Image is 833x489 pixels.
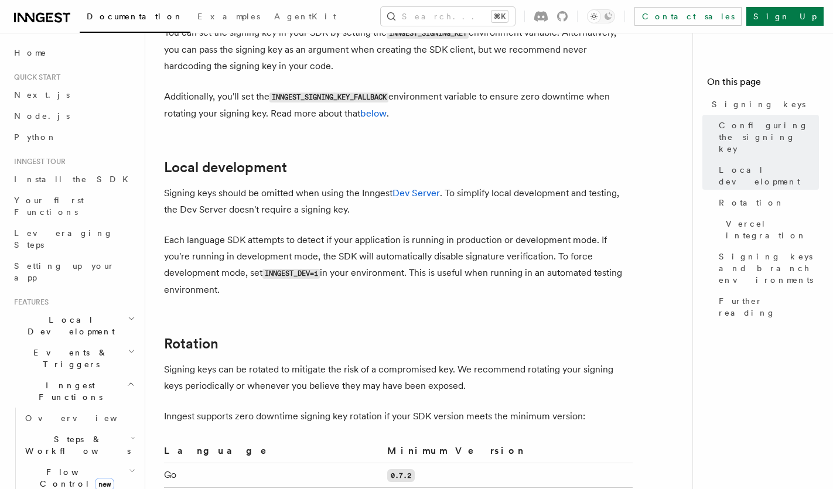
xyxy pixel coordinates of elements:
[164,463,383,488] td: Go
[719,164,819,187] span: Local development
[383,443,633,463] th: Minimum Version
[9,42,138,63] a: Home
[269,93,388,102] code: INNGEST_SIGNING_KEY_FALLBACK
[164,443,383,463] th: Language
[164,25,633,74] p: You can set the signing key in your SDK by setting the environment variable. Alternatively, you c...
[381,7,515,26] button: Search...⌘K
[87,12,183,21] span: Documentation
[14,261,115,282] span: Setting up your app
[80,4,190,33] a: Documentation
[634,7,742,26] a: Contact sales
[9,73,60,82] span: Quick start
[360,108,387,119] a: below
[267,4,343,32] a: AgentKit
[21,408,138,429] a: Overview
[719,119,819,155] span: Configuring the signing key
[25,413,146,423] span: Overview
[707,75,819,94] h4: On this page
[9,223,138,255] a: Leveraging Steps
[491,11,508,22] kbd: ⌘K
[9,169,138,190] a: Install the SDK
[9,379,127,403] span: Inngest Functions
[164,336,219,352] a: Rotation
[9,190,138,223] a: Your first Functions
[721,213,819,246] a: Vercel integration
[274,12,336,21] span: AgentKit
[712,98,805,110] span: Signing keys
[719,197,784,208] span: Rotation
[164,232,633,298] p: Each language SDK attempts to detect if your application is running in production or development ...
[164,159,287,176] a: Local development
[190,4,267,32] a: Examples
[197,12,260,21] span: Examples
[14,228,113,249] span: Leveraging Steps
[14,132,57,142] span: Python
[9,157,66,166] span: Inngest tour
[707,94,819,115] a: Signing keys
[714,290,819,323] a: Further reading
[714,192,819,213] a: Rotation
[21,429,138,461] button: Steps & Workflows
[387,29,469,39] code: INNGEST_SIGNING_KEY
[164,185,633,218] p: Signing keys should be omitted when using the Inngest . To simplify local development and testing...
[9,309,138,342] button: Local Development
[164,361,633,394] p: Signing keys can be rotated to mitigate the risk of a compromised key. We recommend rotating your...
[719,251,819,286] span: Signing keys and branch environments
[392,187,440,199] a: Dev Server
[9,297,49,307] span: Features
[714,246,819,290] a: Signing keys and branch environments
[9,314,128,337] span: Local Development
[726,218,819,241] span: Vercel integration
[587,9,615,23] button: Toggle dark mode
[14,196,84,217] span: Your first Functions
[9,255,138,288] a: Setting up your app
[262,269,320,279] code: INNGEST_DEV=1
[9,105,138,126] a: Node.js
[9,126,138,148] a: Python
[9,342,138,375] button: Events & Triggers
[21,433,131,457] span: Steps & Workflows
[9,84,138,105] a: Next.js
[714,115,819,159] a: Configuring the signing key
[746,7,824,26] a: Sign Up
[9,347,128,370] span: Events & Triggers
[164,408,633,425] p: Inngest supports zero downtime signing key rotation if your SDK version meets the minimum version:
[9,375,138,408] button: Inngest Functions
[719,295,819,319] span: Further reading
[164,88,633,122] p: Additionally, you'll set the environment variable to ensure zero downtime when rotating your sign...
[714,159,819,192] a: Local development
[14,47,47,59] span: Home
[14,111,70,121] span: Node.js
[387,469,415,482] code: 0.7.2
[14,175,135,184] span: Install the SDK
[14,90,70,100] span: Next.js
